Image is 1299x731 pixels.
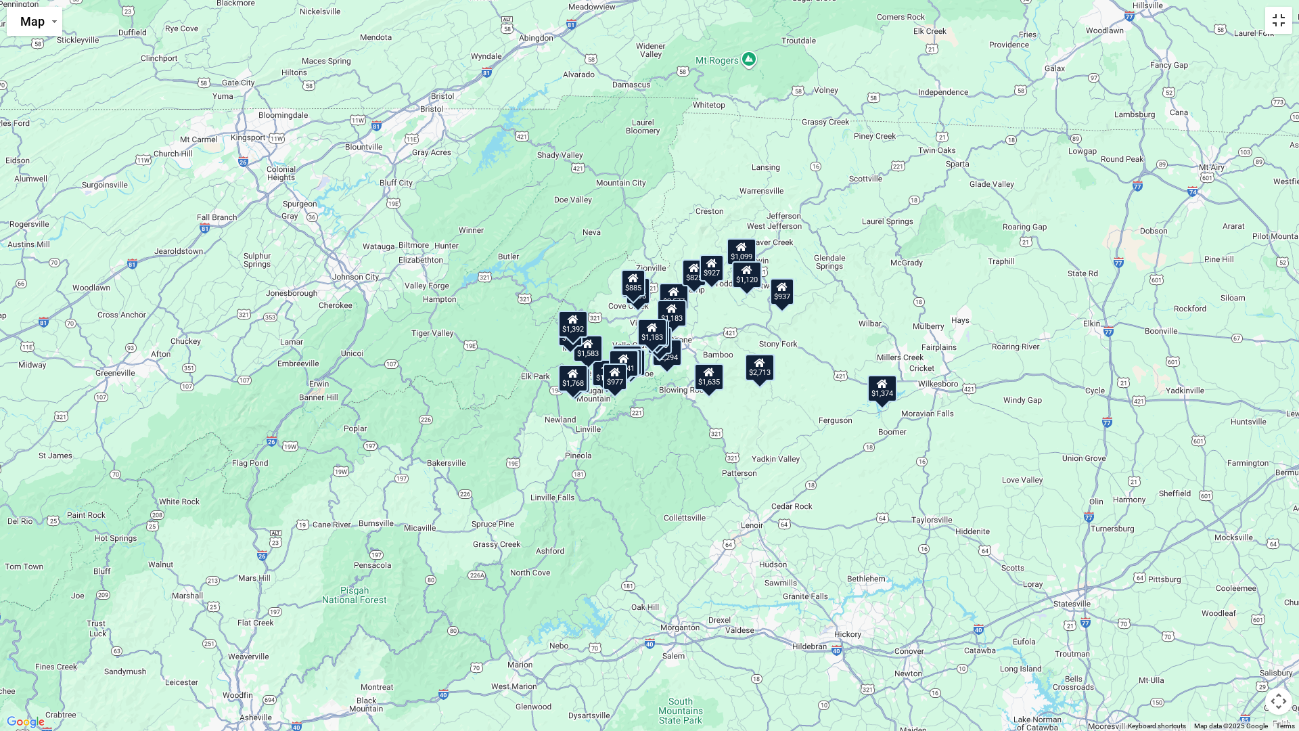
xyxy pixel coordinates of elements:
button: Map camera controls [1265,688,1292,715]
button: Keyboard shortcuts [1128,722,1186,731]
a: Terms [1276,722,1295,730]
div: $1,374 [867,375,897,402]
span: Map data ©2025 Google [1194,722,1268,730]
div: $1,120 [732,261,762,288]
div: $937 [770,278,794,305]
div: $2,713 [745,354,775,381]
